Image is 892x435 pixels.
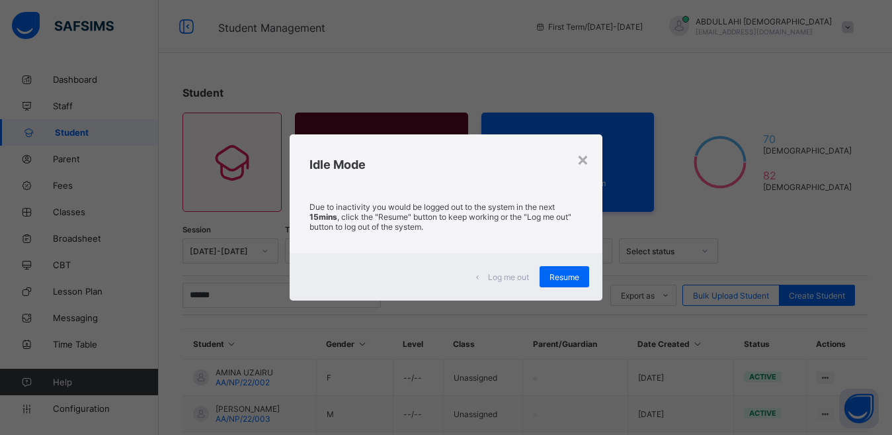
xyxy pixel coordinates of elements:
h2: Idle Mode [309,158,582,171]
p: Due to inactivity you would be logged out to the system in the next , click the "Resume" button t... [309,202,582,232]
div: × [577,148,589,170]
strong: 15mins [309,212,337,222]
span: Log me out [488,272,529,282]
span: Resume [549,272,579,282]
